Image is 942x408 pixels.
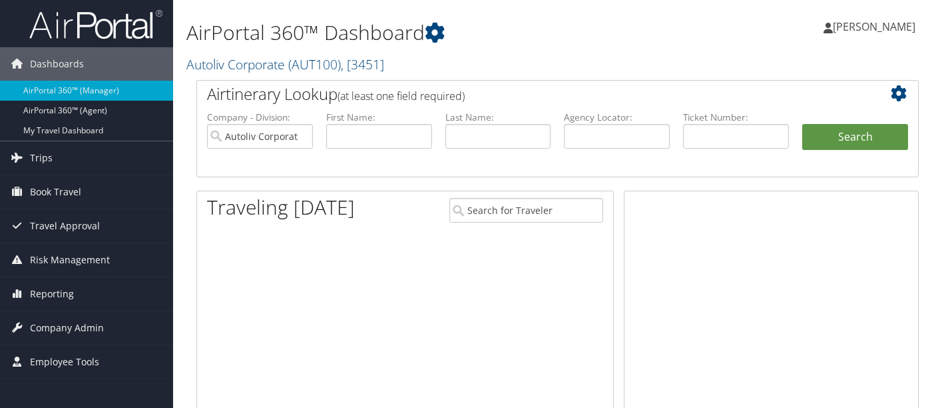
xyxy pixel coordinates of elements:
h1: Traveling [DATE] [207,193,355,221]
span: Risk Management [30,243,110,277]
span: Employee Tools [30,345,99,379]
span: , [ 3451 ] [341,55,384,73]
label: Agency Locator: [564,111,670,124]
span: Dashboards [30,47,84,81]
label: Ticket Number: [683,111,789,124]
h2: Airtinerary Lookup [207,83,848,105]
img: airportal-logo.png [29,9,162,40]
span: Reporting [30,277,74,311]
button: Search [802,124,908,151]
label: Last Name: [445,111,551,124]
span: Book Travel [30,175,81,209]
label: Company - Division: [207,111,313,124]
span: (at least one field required) [338,89,465,103]
span: ( AUT100 ) [288,55,341,73]
a: Autoliv Corporate [186,55,384,73]
span: Trips [30,141,53,175]
h1: AirPortal 360™ Dashboard [186,19,681,47]
label: First Name: [326,111,432,124]
a: [PERSON_NAME] [824,7,929,47]
span: Travel Approval [30,209,100,243]
span: Company Admin [30,311,104,345]
input: Search for Traveler [449,198,602,223]
span: [PERSON_NAME] [833,19,915,34]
